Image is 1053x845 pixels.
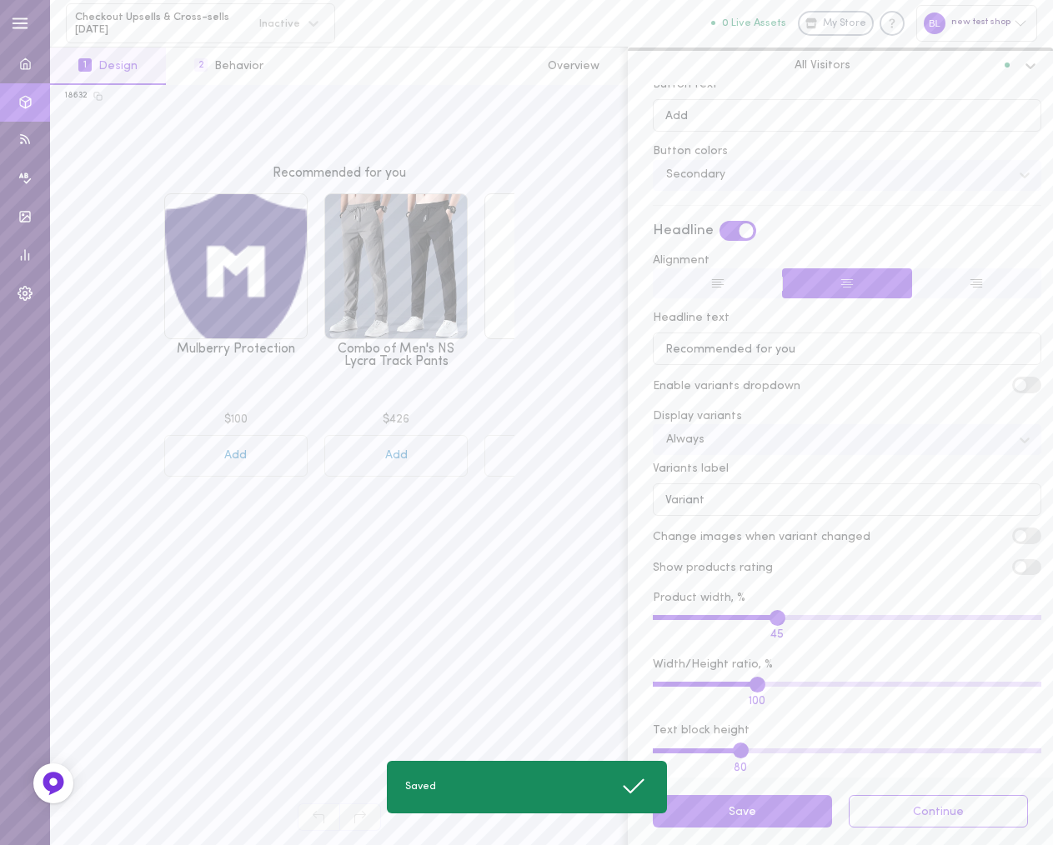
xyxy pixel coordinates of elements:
button: Continue [849,795,1028,827]
span: Inactive [248,17,300,28]
div: Secondary [666,169,725,181]
button: Save [653,795,832,827]
span: Display variants [653,408,742,425]
a: My Store [798,11,874,36]
span: 2 [194,58,208,72]
span: Undo [298,803,339,831]
span: Change images when variant changed [653,529,870,546]
div: 18632 [64,90,88,102]
p: Blue Jeans [484,343,629,357]
span: Headline text [653,312,730,324]
span: Button colors [653,143,728,160]
span: Width/Height ratio, % [653,658,773,671]
input: Headline text [653,332,1041,365]
div: 100 [749,696,765,707]
button: 0 Live Assets [711,17,786,28]
button: 1Design [50,47,166,85]
span: Text block height [653,724,750,737]
input: Button text [653,99,1041,132]
span: Redo [339,803,381,831]
span: $100 [224,414,248,426]
input: Text block height80 [653,748,1041,753]
p: Combo of Men's NS Lycra Track Pants [324,343,469,369]
span: 1 [78,58,92,72]
a: 0 Live Assets [711,17,798,29]
input: Variants label [653,483,1041,516]
div: new test shop [916,5,1037,41]
div: Knowledge center [880,11,905,36]
div: 80 [734,762,747,774]
button: Overview [519,47,628,85]
img: Feedback Button [41,771,66,796]
span: $426 [383,414,409,426]
span: Variants label [653,462,729,475]
button: 2Behavior [166,47,292,85]
p: Mulberry Protection [164,343,308,357]
span: Show products rating [653,560,773,577]
span: Product width, % [653,592,745,604]
input: Product width, %45 [653,615,1041,620]
div: 45 [770,629,784,641]
button: Add [484,435,629,477]
span: Checkout Upsells & Cross-sells [DATE] [75,11,248,37]
span: My Store [823,17,866,32]
span: Enable variants dropdown [653,378,800,395]
span: All Visitors [795,57,850,72]
div: Always [666,434,705,446]
button: Add [164,435,308,477]
span: Alignment [653,252,1041,269]
button: Add [324,435,469,477]
p: Recommended for you [164,167,514,181]
span: Headline [653,223,714,238]
span: Saved [405,780,436,795]
input: Width/Height ratio, %100 [653,682,1041,687]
